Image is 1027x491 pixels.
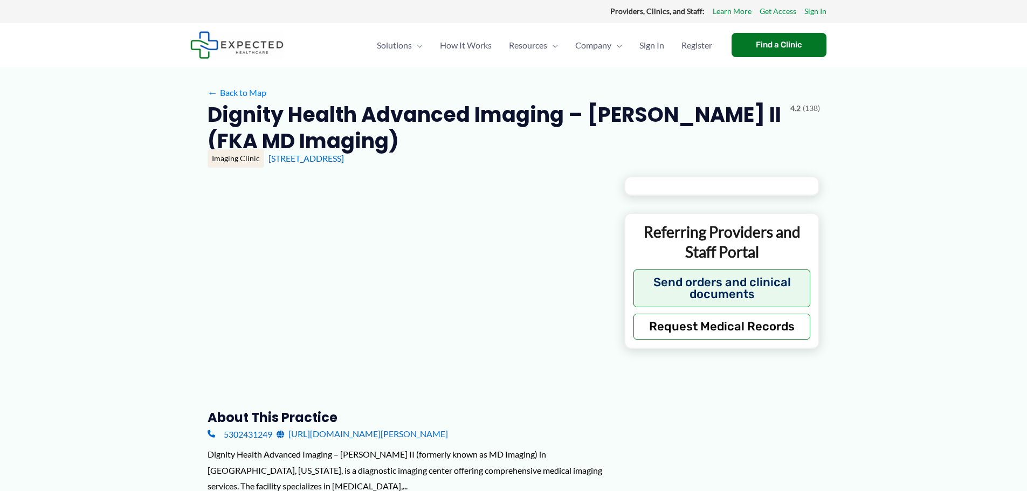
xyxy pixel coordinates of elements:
[631,26,673,64] a: Sign In
[368,26,431,64] a: SolutionsMenu Toggle
[567,26,631,64] a: CompanyMenu Toggle
[377,26,412,64] span: Solutions
[208,149,264,168] div: Imaging Clinic
[713,4,752,18] a: Learn More
[368,26,721,64] nav: Primary Site Navigation
[804,4,826,18] a: Sign In
[633,269,811,307] button: Send orders and clinical documents
[431,26,500,64] a: How It Works
[639,26,664,64] span: Sign In
[547,26,558,64] span: Menu Toggle
[633,314,811,340] button: Request Medical Records
[440,26,492,64] span: How It Works
[790,101,801,115] span: 4.2
[208,87,218,98] span: ←
[803,101,820,115] span: (138)
[681,26,712,64] span: Register
[268,153,344,163] a: [STREET_ADDRESS]
[208,85,266,101] a: ←Back to Map
[633,222,811,261] p: Referring Providers and Staff Portal
[277,426,448,442] a: [URL][DOMAIN_NAME][PERSON_NAME]
[760,4,796,18] a: Get Access
[190,31,284,59] img: Expected Healthcare Logo - side, dark font, small
[673,26,721,64] a: Register
[412,26,423,64] span: Menu Toggle
[610,6,705,16] strong: Providers, Clinics, and Staff:
[732,33,826,57] a: Find a Clinic
[208,426,272,442] a: 5302431249
[611,26,622,64] span: Menu Toggle
[208,101,782,155] h2: Dignity Health Advanced Imaging – [PERSON_NAME] II (FKA MD Imaging)
[575,26,611,64] span: Company
[208,409,607,426] h3: About this practice
[500,26,567,64] a: ResourcesMenu Toggle
[509,26,547,64] span: Resources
